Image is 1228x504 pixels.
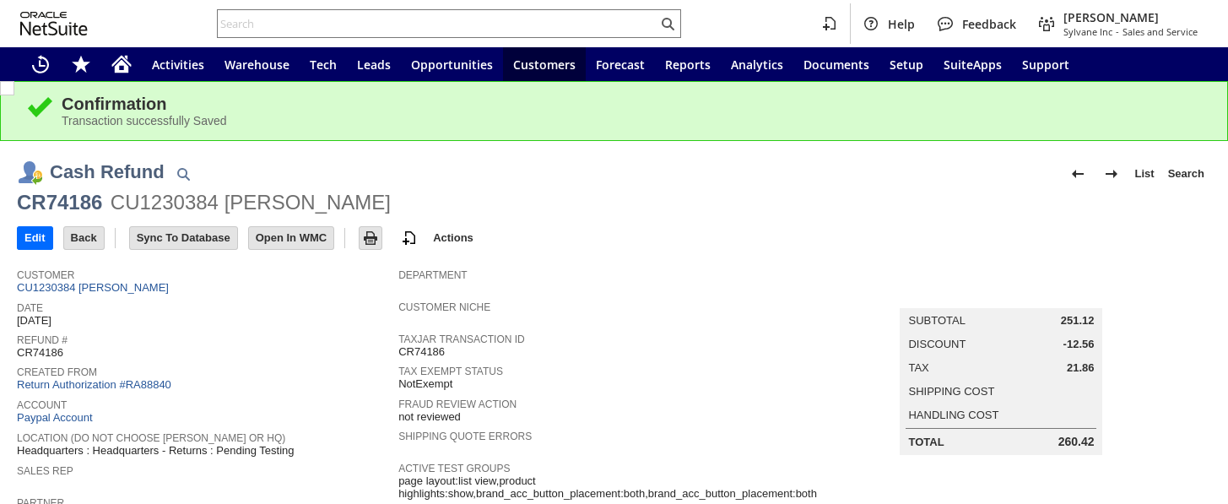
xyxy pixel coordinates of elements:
input: Open In WMC [249,227,334,249]
span: [PERSON_NAME] [1063,9,1198,25]
input: Sync To Database [130,227,237,249]
span: page layout:list view,product highlights:show,brand_acc_button_placement:both,brand_acc_button_pl... [398,474,817,501]
a: Setup [879,47,933,81]
span: - [1116,25,1119,38]
a: Analytics [721,47,793,81]
a: Refund # [17,334,68,346]
a: Home [101,47,142,81]
svg: logo [20,12,88,35]
a: TaxJar Transaction ID [398,333,525,345]
span: Feedback [962,16,1016,32]
a: Search [1161,160,1211,187]
span: Tech [310,57,337,73]
span: Support [1022,57,1069,73]
a: Sales Rep [17,465,73,477]
a: Subtotal [908,314,965,327]
a: Actions [426,231,480,244]
span: Warehouse [225,57,289,73]
a: Tax [908,361,928,374]
span: Analytics [731,57,783,73]
img: Next [1101,164,1122,184]
svg: Search [657,14,678,34]
span: Forecast [596,57,645,73]
span: [DATE] [17,314,51,328]
a: Reports [655,47,721,81]
a: Fraud Review Action [398,398,517,410]
h1: Cash Refund [50,158,165,186]
input: Print [360,227,381,249]
a: Support [1012,47,1079,81]
span: 251.12 [1061,314,1095,328]
svg: Shortcuts [71,54,91,74]
img: Quick Find [173,164,193,184]
div: Shortcuts [61,47,101,81]
div: Confirmation [62,95,1202,114]
input: Edit [18,227,52,249]
a: Paypal Account [17,411,93,424]
span: Activities [152,57,204,73]
a: Activities [142,47,214,81]
span: Customers [513,57,576,73]
span: CR74186 [398,345,445,359]
a: Customer [17,269,74,281]
span: Setup [890,57,923,73]
svg: Recent Records [30,54,51,74]
a: Tech [300,47,347,81]
span: 260.42 [1058,435,1095,449]
a: Documents [793,47,879,81]
input: Back [64,227,104,249]
span: SuiteApps [944,57,1002,73]
caption: Summary [900,281,1102,308]
a: Return Authorization #RA88840 [17,378,171,391]
span: Opportunities [411,57,493,73]
img: Print [360,228,381,248]
a: Customers [503,47,586,81]
span: Sylvane Inc [1063,25,1112,38]
a: Handling Cost [908,409,998,421]
a: Tax Exempt Status [398,366,503,377]
span: Help [888,16,915,32]
a: Created From [17,366,97,378]
a: Shipping Quote Errors [398,431,532,442]
a: CU1230384 [PERSON_NAME] [17,281,173,294]
div: Transaction successfully Saved [62,114,1202,127]
span: Headquarters : Headquarters - Returns : Pending Testing [17,444,295,458]
span: Leads [357,57,391,73]
div: CR74186 [17,189,102,216]
img: add-record.svg [399,228,419,248]
a: Total [908,436,944,448]
a: Customer Niche [398,301,490,313]
span: not reviewed [398,410,461,424]
a: Account [17,399,67,411]
span: Reports [665,57,711,73]
input: Search [218,14,657,34]
span: NotExempt [398,377,452,391]
div: CU1230384 [PERSON_NAME] [111,189,391,216]
span: -12.56 [1063,338,1095,351]
a: Recent Records [20,47,61,81]
span: Sales and Service [1123,25,1198,38]
a: Warehouse [214,47,300,81]
a: Active Test Groups [398,463,510,474]
a: SuiteApps [933,47,1012,81]
a: Opportunities [401,47,503,81]
a: Discount [908,338,966,350]
svg: Home [111,54,132,74]
a: Shipping Cost [908,385,994,398]
span: CR74186 [17,346,63,360]
span: 21.86 [1067,361,1095,375]
a: Date [17,302,43,314]
img: Previous [1068,164,1088,184]
a: Department [398,269,468,281]
a: Leads [347,47,401,81]
a: Forecast [586,47,655,81]
a: List [1128,160,1161,187]
a: Location (Do Not choose [PERSON_NAME] or HQ) [17,432,285,444]
span: Documents [803,57,869,73]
